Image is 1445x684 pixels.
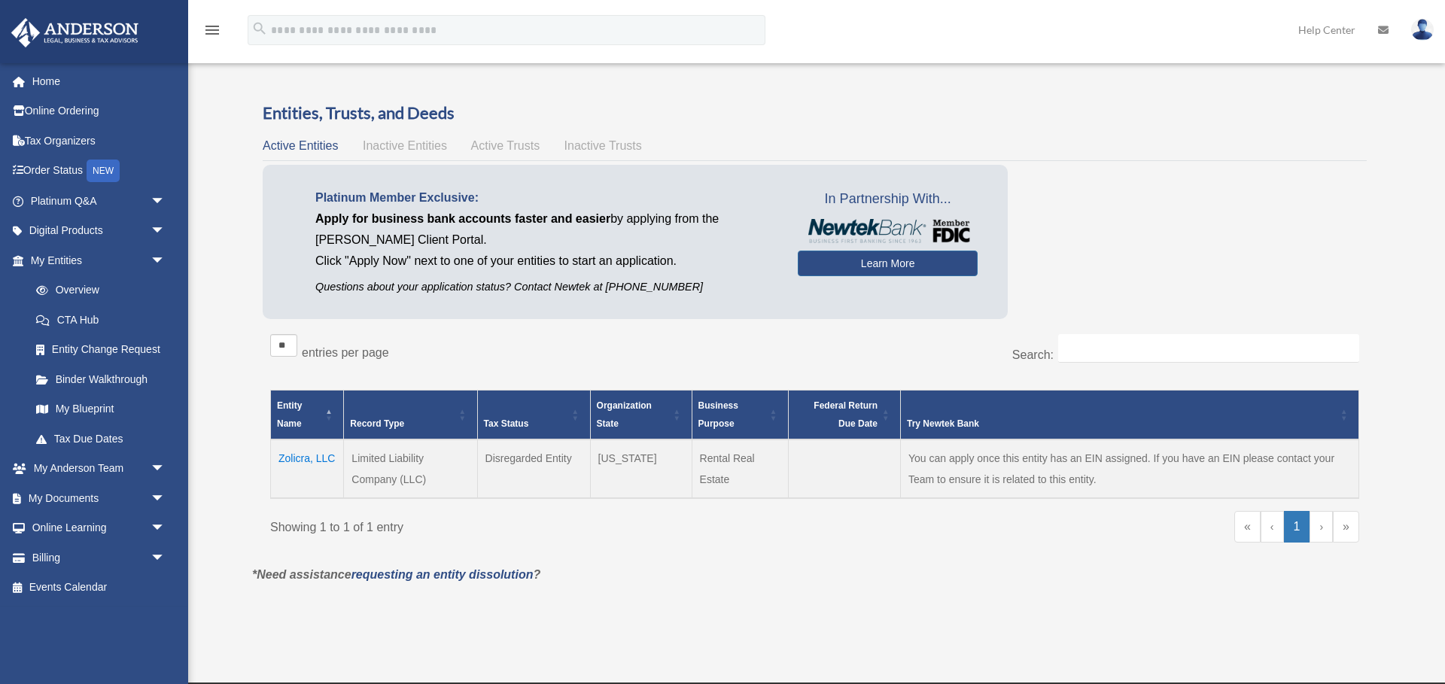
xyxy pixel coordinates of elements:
span: Inactive Entities [363,139,447,152]
img: NewtekBankLogoSM.png [805,219,970,243]
span: Inactive Trusts [564,139,642,152]
span: Active Trusts [471,139,540,152]
label: entries per page [302,346,389,359]
em: *Need assistance ? [252,568,540,581]
a: Overview [21,275,173,306]
a: Binder Walkthrough [21,364,181,394]
a: My Anderson Teamarrow_drop_down [11,454,188,484]
a: Events Calendar [11,573,188,603]
span: In Partnership With... [798,187,978,211]
td: You can apply once this entity has an EIN assigned. If you have an EIN please contact your Team t... [901,439,1359,498]
a: First [1234,511,1261,543]
i: search [251,20,268,37]
th: Federal Return Due Date: Activate to sort [788,390,900,439]
span: Active Entities [263,139,338,152]
img: User Pic [1411,19,1434,41]
span: Tax Status [484,418,529,429]
a: Billingarrow_drop_down [11,543,188,573]
a: Previous [1261,511,1284,543]
a: Learn More [798,251,978,276]
span: arrow_drop_down [151,513,181,544]
span: Apply for business bank accounts faster and easier [315,212,610,225]
span: Record Type [350,418,404,429]
i: menu [203,21,221,39]
label: Search: [1012,348,1054,361]
td: Zolicra, LLC [271,439,344,498]
th: Entity Name: Activate to invert sorting [271,390,344,439]
a: Online Ordering [11,96,188,126]
a: Tax Due Dates [21,424,181,454]
td: [US_STATE] [590,439,692,498]
th: Tax Status: Activate to sort [477,390,590,439]
span: arrow_drop_down [151,483,181,514]
div: NEW [87,160,120,182]
a: Entity Change Request [21,335,181,365]
a: CTA Hub [21,305,181,335]
th: Organization State: Activate to sort [590,390,692,439]
p: Questions about your application status? Contact Newtek at [PHONE_NUMBER] [315,278,775,296]
div: Try Newtek Bank [907,415,1336,433]
span: Organization State [597,400,652,429]
a: Digital Productsarrow_drop_down [11,216,188,246]
td: Disregarded Entity [477,439,590,498]
p: Platinum Member Exclusive: [315,187,775,208]
a: My Documentsarrow_drop_down [11,483,188,513]
a: Next [1310,511,1333,543]
span: arrow_drop_down [151,543,181,573]
span: arrow_drop_down [151,245,181,276]
span: Business Purpose [698,400,738,429]
td: Rental Real Estate [692,439,788,498]
a: My Blueprint [21,394,181,424]
a: Platinum Q&Aarrow_drop_down [11,186,188,216]
a: requesting an entity dissolution [351,568,534,581]
a: Last [1333,511,1359,543]
div: Showing 1 to 1 of 1 entry [270,511,804,538]
a: Online Learningarrow_drop_down [11,513,188,543]
span: Federal Return Due Date [814,400,878,429]
span: Entity Name [277,400,302,429]
th: Business Purpose: Activate to sort [692,390,788,439]
span: arrow_drop_down [151,216,181,247]
img: Anderson Advisors Platinum Portal [7,18,143,47]
h3: Entities, Trusts, and Deeds [263,102,1367,125]
p: Click "Apply Now" next to one of your entities to start an application. [315,251,775,272]
span: arrow_drop_down [151,454,181,485]
a: 1 [1284,511,1310,543]
a: Tax Organizers [11,126,188,156]
p: by applying from the [PERSON_NAME] Client Portal. [315,208,775,251]
td: Limited Liability Company (LLC) [344,439,477,498]
a: My Entitiesarrow_drop_down [11,245,181,275]
th: Try Newtek Bank : Activate to sort [901,390,1359,439]
a: menu [203,26,221,39]
a: Home [11,66,188,96]
th: Record Type: Activate to sort [344,390,477,439]
span: arrow_drop_down [151,186,181,217]
a: Order StatusNEW [11,156,188,187]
